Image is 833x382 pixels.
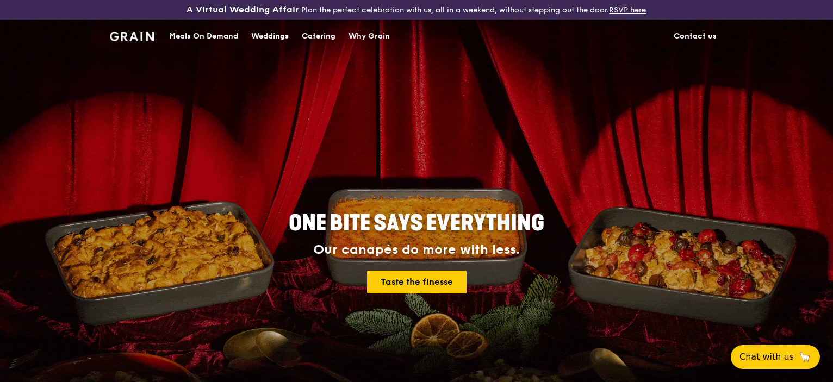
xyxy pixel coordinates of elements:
[667,20,723,53] a: Contact us
[739,350,794,364] span: Chat with us
[342,20,396,53] a: Why Grain
[289,210,544,236] span: ONE BITE SAYS EVERYTHING
[221,242,612,258] div: Our canapés do more with less.
[367,271,467,293] a: Taste the finesse
[349,20,390,53] div: Why Grain
[110,32,154,41] img: Grain
[798,350,811,364] span: 🦙
[187,4,299,15] h3: A Virtual Wedding Affair
[169,20,238,53] div: Meals On Demand
[110,19,154,52] a: GrainGrain
[139,4,694,15] div: Plan the perfect celebration with us, all in a weekend, without stepping out the door.
[251,20,289,53] div: Weddings
[302,20,335,53] div: Catering
[731,345,820,369] button: Chat with us🦙
[245,20,295,53] a: Weddings
[295,20,342,53] a: Catering
[609,5,646,15] a: RSVP here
